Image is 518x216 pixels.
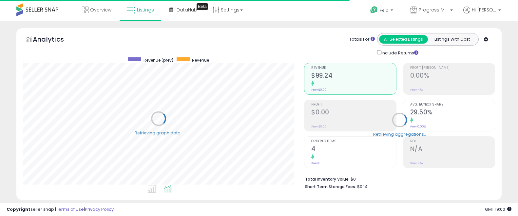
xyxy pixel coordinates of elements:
a: Privacy Policy [85,206,114,212]
div: seller snap | | [7,206,114,213]
button: All Selected Listings [379,35,428,44]
span: Help [380,8,389,13]
button: Listings With Cost [428,35,476,44]
h5: Analytics [33,35,77,46]
div: Totals For [349,36,375,43]
span: Overview [90,7,111,13]
div: Retrieving aggregations.. [373,131,426,137]
div: Retrieving graph data.. [135,130,182,136]
a: Terms of Use [56,206,84,212]
div: Include Returns [372,49,426,56]
div: Tooltip anchor [197,3,208,10]
a: Hi [PERSON_NAME] [463,7,501,21]
span: Hi [PERSON_NAME] [472,7,496,13]
span: 2025-09-6 19:00 GMT [485,206,511,212]
span: DataHub [177,7,197,13]
strong: Copyright [7,206,30,212]
i: Get Help [370,6,378,14]
span: Progress Matters [419,7,448,13]
span: Listings [137,7,154,13]
a: Help [365,1,400,21]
